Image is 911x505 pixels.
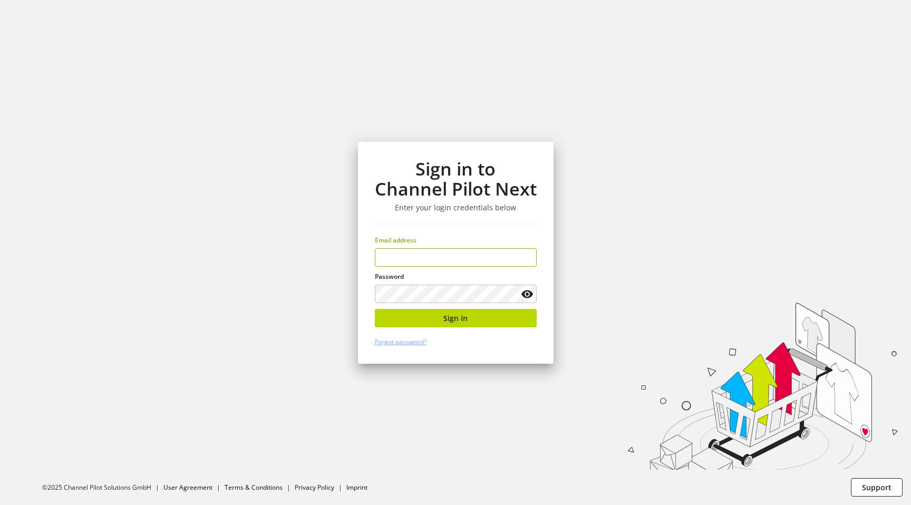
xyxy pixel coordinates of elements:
[375,337,427,346] a: Forgot password?
[851,478,903,497] button: Support
[346,483,367,492] a: Imprint
[443,313,468,324] span: Sign in
[518,251,531,264] keeper-lock: Open Keeper Popup
[375,236,416,245] span: Email address
[375,272,404,281] span: Password
[295,483,334,492] a: Privacy Policy
[225,483,283,492] a: Terms & Conditions
[375,159,537,199] h1: Sign in to Channel Pilot Next
[375,309,537,327] button: Sign in
[42,483,163,492] li: ©2025 Channel Pilot Solutions GmbH
[163,483,212,492] a: User Agreement
[862,482,891,493] span: Support
[375,203,537,212] h3: Enter your login credentials below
